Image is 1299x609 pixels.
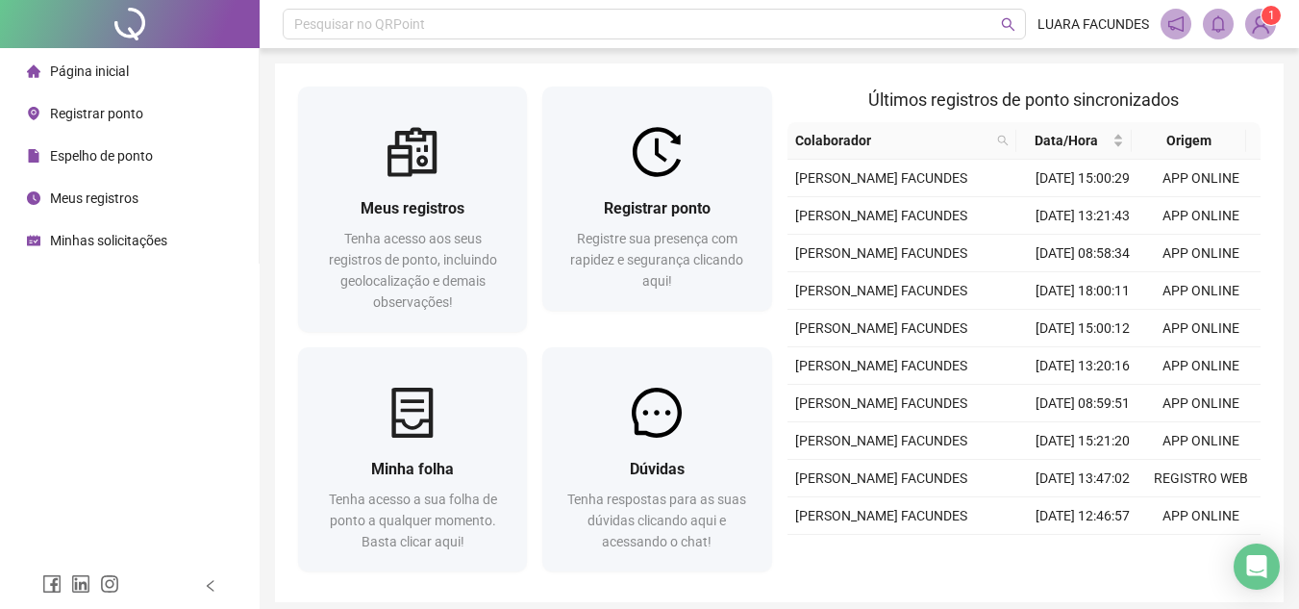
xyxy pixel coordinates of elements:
td: [DATE] 15:00:12 [1024,310,1142,347]
span: [PERSON_NAME] FACUNDES [795,208,967,223]
td: [DATE] 12:46:57 [1024,497,1142,535]
span: Tenha acesso a sua folha de ponto a qualquer momento. Basta clicar aqui! [329,492,497,549]
td: APP ONLINE [1142,422,1261,460]
td: [DATE] 15:21:20 [1024,422,1142,460]
span: [PERSON_NAME] FACUNDES [795,508,967,523]
span: [PERSON_NAME] FACUNDES [795,320,967,336]
span: facebook [42,574,62,594]
a: Minha folhaTenha acesso a sua folha de ponto a qualquer momento. Basta clicar aqui! [298,347,527,571]
span: [PERSON_NAME] FACUNDES [795,433,967,448]
td: APP ONLINE [1142,535,1261,572]
td: [DATE] 13:47:02 [1024,460,1142,497]
img: 91009 [1246,10,1275,38]
th: Data/Hora [1016,122,1131,160]
td: APP ONLINE [1142,235,1261,272]
span: Página inicial [50,63,129,79]
td: [DATE] 13:21:43 [1024,197,1142,235]
td: APP ONLINE [1142,385,1261,422]
div: Open Intercom Messenger [1234,544,1280,590]
td: [DATE] 08:58:34 [1024,235,1142,272]
td: APP ONLINE [1142,310,1261,347]
span: search [1001,17,1015,32]
td: APP ONLINE [1142,160,1261,197]
td: APP ONLINE [1142,347,1261,385]
span: Espelho de ponto [50,148,153,164]
td: [DATE] 06:58:25 [1024,535,1142,572]
span: left [204,579,217,593]
th: Origem [1132,122,1246,160]
span: 1 [1268,9,1275,22]
span: Minhas solicitações [50,233,167,248]
td: [DATE] 13:20:16 [1024,347,1142,385]
span: Registre sua presença com rapidez e segurança clicando aqui! [570,231,743,289]
span: [PERSON_NAME] FACUNDES [795,283,967,298]
span: Registrar ponto [50,106,143,121]
span: schedule [27,234,40,247]
span: Tenha acesso aos seus registros de ponto, incluindo geolocalização e demais observações! [329,231,497,310]
a: Registrar pontoRegistre sua presença com rapidez e segurança clicando aqui! [542,87,771,311]
span: Minha folha [371,460,454,478]
span: [PERSON_NAME] FACUNDES [795,395,967,411]
span: Meus registros [50,190,138,206]
a: DúvidasTenha respostas para as suas dúvidas clicando aqui e acessando o chat! [542,347,771,571]
td: APP ONLINE [1142,272,1261,310]
span: Data/Hora [1024,130,1108,151]
td: [DATE] 18:00:11 [1024,272,1142,310]
span: file [27,149,40,163]
span: Dúvidas [630,460,685,478]
span: Últimos registros de ponto sincronizados [868,89,1179,110]
sup: Atualize o seu contato no menu Meus Dados [1262,6,1281,25]
td: REGISTRO WEB [1142,460,1261,497]
span: linkedin [71,574,90,594]
span: bell [1210,15,1227,33]
span: notification [1167,15,1185,33]
span: clock-circle [27,191,40,205]
td: APP ONLINE [1142,197,1261,235]
span: LUARA FACUNDES [1037,13,1149,35]
span: search [997,135,1009,146]
span: Colaborador [795,130,990,151]
span: [PERSON_NAME] FACUNDES [795,170,967,186]
span: [PERSON_NAME] FACUNDES [795,470,967,486]
span: home [27,64,40,78]
a: Meus registrosTenha acesso aos seus registros de ponto, incluindo geolocalização e demais observa... [298,87,527,332]
span: instagram [100,574,119,594]
span: environment [27,107,40,120]
td: [DATE] 08:59:51 [1024,385,1142,422]
td: APP ONLINE [1142,497,1261,535]
span: Tenha respostas para as suas dúvidas clicando aqui e acessando o chat! [567,492,746,549]
span: [PERSON_NAME] FACUNDES [795,358,967,373]
span: Registrar ponto [604,199,711,217]
span: [PERSON_NAME] FACUNDES [795,245,967,261]
span: Meus registros [361,199,464,217]
td: [DATE] 15:00:29 [1024,160,1142,197]
span: search [993,126,1012,155]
